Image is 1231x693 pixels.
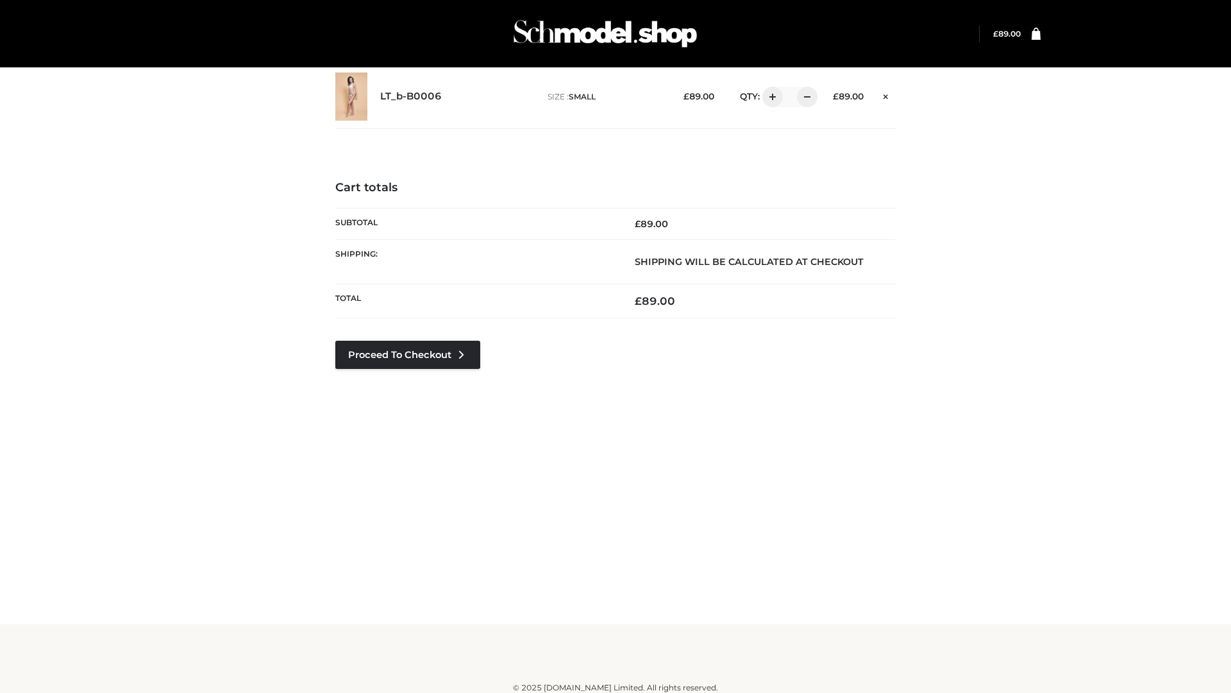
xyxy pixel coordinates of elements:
[548,91,664,103] p: size :
[335,208,615,239] th: Subtotal
[335,73,367,121] img: LT_b-B0006 - SMALL
[993,29,998,38] span: £
[569,92,596,101] span: SMALL
[635,218,668,230] bdi: 89.00
[335,341,480,369] a: Proceed to Checkout
[833,91,864,101] bdi: 89.00
[727,87,813,107] div: QTY:
[683,91,714,101] bdi: 89.00
[380,90,442,103] a: LT_b-B0006
[993,29,1021,38] bdi: 89.00
[683,91,689,101] span: £
[509,8,701,59] img: Schmodel Admin 964
[635,295,642,307] span: £
[335,284,615,318] th: Total
[993,29,1021,38] a: £89.00
[876,87,896,103] a: Remove this item
[635,256,864,268] strong: Shipping will be calculated at checkout
[635,218,641,230] span: £
[335,181,896,195] h4: Cart totals
[833,91,839,101] span: £
[335,239,615,284] th: Shipping:
[635,295,675,307] bdi: 89.00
